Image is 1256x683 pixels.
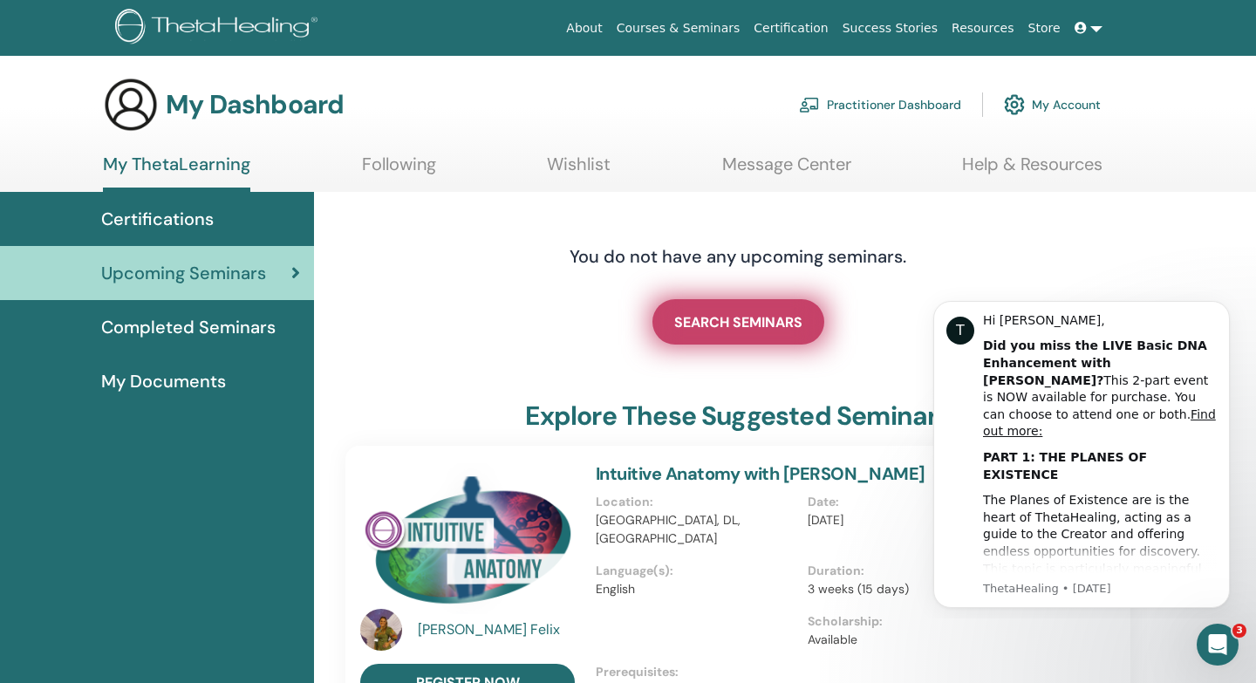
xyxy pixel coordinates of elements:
[362,154,436,188] a: Following
[101,314,276,340] span: Completed Seminars
[596,562,797,580] p: Language(s) :
[747,12,835,44] a: Certification
[799,97,820,113] img: chalkboard-teacher.svg
[652,299,824,345] a: SEARCH SEMINARS
[610,12,747,44] a: Courses & Seminars
[559,12,609,44] a: About
[101,260,266,286] span: Upcoming Seminars
[463,246,1013,267] h4: You do not have any upcoming seminars.
[907,285,1256,618] iframe: Intercom notifications message
[808,511,1009,529] p: [DATE]
[808,631,1009,649] p: Available
[945,12,1021,44] a: Resources
[1232,624,1246,638] span: 3
[836,12,945,44] a: Success Stories
[101,368,226,394] span: My Documents
[722,154,851,188] a: Message Center
[103,154,250,192] a: My ThetaLearning
[808,562,1009,580] p: Duration :
[418,619,579,640] a: [PERSON_NAME] Felix
[596,462,925,485] a: Intuitive Anatomy with [PERSON_NAME]
[1197,624,1239,666] iframe: Intercom live chat
[799,85,961,124] a: Practitioner Dashboard
[547,154,611,188] a: Wishlist
[596,493,797,511] p: Location :
[962,154,1102,188] a: Help & Resources
[808,612,1009,631] p: Scholarship :
[1004,90,1025,120] img: cog.svg
[525,400,950,432] h3: explore these suggested seminars
[674,313,802,331] span: SEARCH SEMINARS
[596,580,797,598] p: English
[596,511,797,548] p: [GEOGRAPHIC_DATA], DL, [GEOGRAPHIC_DATA]
[166,89,344,120] h3: My Dashboard
[360,463,575,614] img: Intuitive Anatomy
[76,207,310,412] div: The Planes of Existence are is the heart of ThetaHealing, acting as a guide to the Creator and of...
[1004,85,1101,124] a: My Account
[103,77,159,133] img: generic-user-icon.jpg
[76,296,310,311] p: Message from ThetaHealing, sent 35w ago
[808,580,1009,598] p: 3 weeks (15 days)
[808,493,1009,511] p: Date :
[101,206,214,232] span: Certifications
[115,9,324,48] img: logo.png
[596,663,1020,681] p: Prerequisites :
[360,609,402,651] img: default.jpg
[1021,12,1068,44] a: Store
